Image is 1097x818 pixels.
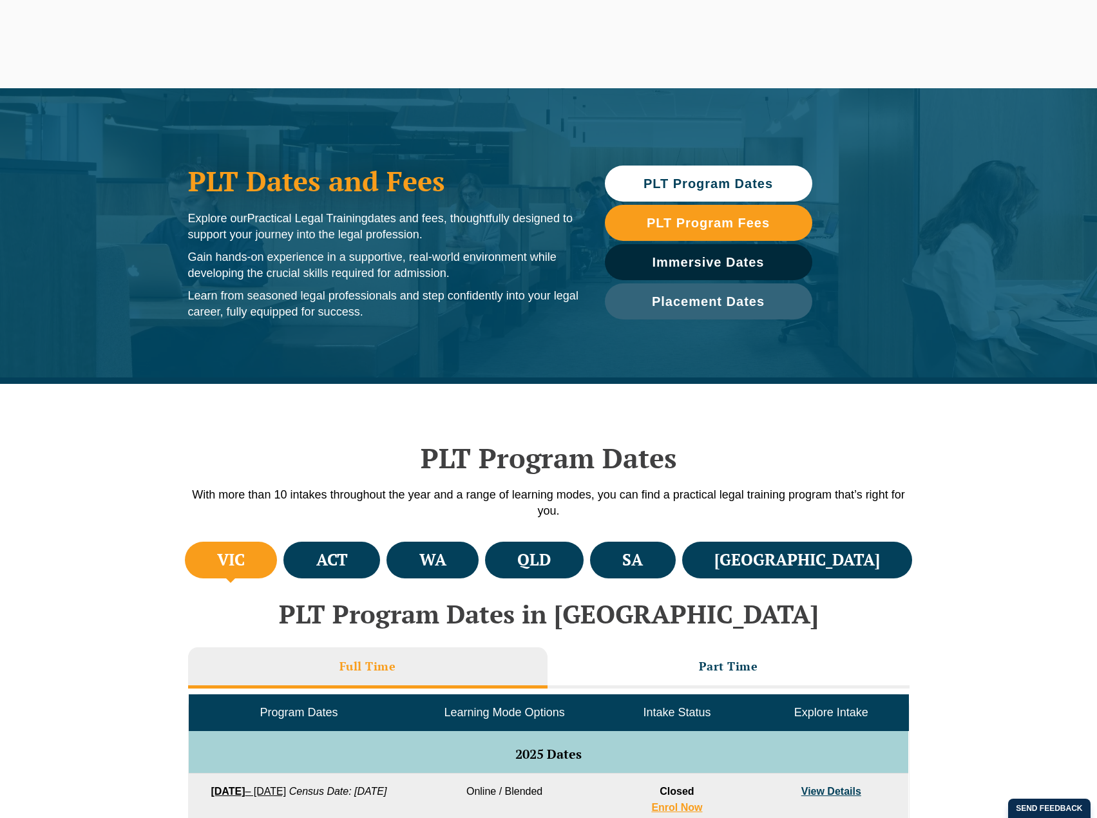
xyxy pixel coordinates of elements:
[289,786,387,797] em: Census Date: [DATE]
[444,706,565,719] span: Learning Mode Options
[651,802,702,813] a: Enrol Now
[801,786,861,797] a: View Details
[211,786,286,797] a: [DATE]– [DATE]
[419,549,446,571] h4: WA
[794,706,868,719] span: Explore Intake
[188,211,579,243] p: Explore our dates and fees, thoughtfully designed to support your journey into the legal profession.
[605,205,812,241] a: PLT Program Fees
[605,166,812,202] a: PLT Program Dates
[188,288,579,320] p: Learn from seasoned legal professionals and step confidently into your legal career, fully equipp...
[188,165,579,197] h1: PLT Dates and Fees
[660,786,694,797] span: Closed
[517,549,551,571] h4: QLD
[652,295,765,308] span: Placement Dates
[316,549,348,571] h4: ACT
[643,706,711,719] span: Intake Status
[644,177,773,190] span: PLT Program Dates
[647,216,770,229] span: PLT Program Fees
[211,786,245,797] strong: [DATE]
[515,745,582,763] span: 2025 Dates
[714,549,880,571] h4: [GEOGRAPHIC_DATA]
[182,442,916,474] h2: PLT Program Dates
[182,487,916,519] p: With more than 10 intakes throughout the year and a range of learning modes, you can find a pract...
[260,706,338,719] span: Program Dates
[182,600,916,628] h2: PLT Program Dates in [GEOGRAPHIC_DATA]
[605,244,812,280] a: Immersive Dates
[339,659,396,674] h3: Full Time
[217,549,245,571] h4: VIC
[699,659,758,674] h3: Part Time
[247,212,368,225] span: Practical Legal Training
[653,256,765,269] span: Immersive Dates
[605,283,812,319] a: Placement Dates
[622,549,643,571] h4: SA
[188,249,579,281] p: Gain hands-on experience in a supportive, real-world environment while developing the crucial ski...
